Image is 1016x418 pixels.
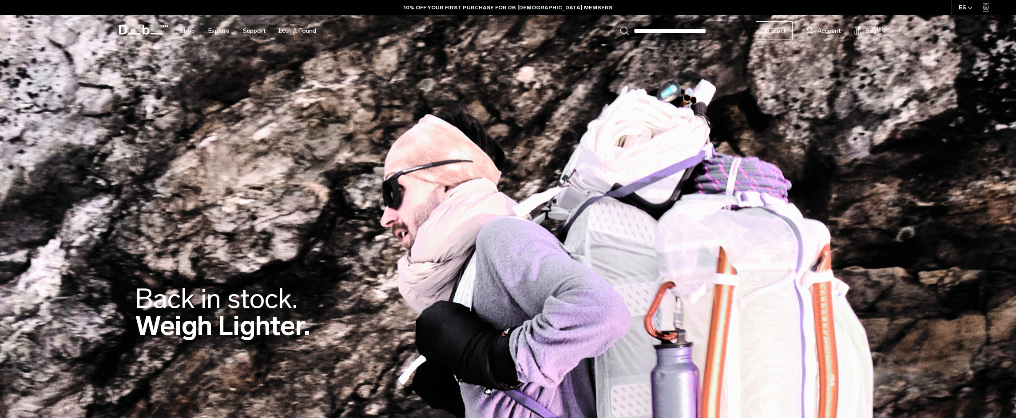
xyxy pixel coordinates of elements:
[135,283,298,315] span: Back in stock.
[756,21,793,40] a: Db Black
[877,25,884,33] span: (2)
[180,15,195,47] a: Shop
[243,15,266,47] a: Support
[806,25,841,36] a: Account
[173,15,323,47] nav: Main Navigation
[854,25,877,36] button: Bag (2)
[279,15,316,47] a: Lost & Found
[135,285,310,339] h2: Weigh Lighter.
[404,4,612,12] a: 10% OFF YOUR FIRST PURCHASE FOR DB [DEMOGRAPHIC_DATA] MEMBERS
[818,26,841,36] span: Account
[208,15,230,47] a: Explore
[865,26,877,36] span: Bag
